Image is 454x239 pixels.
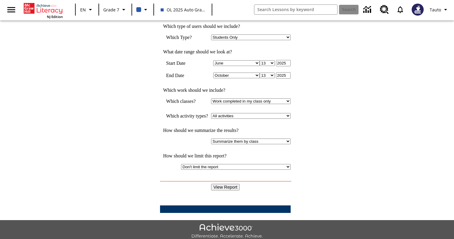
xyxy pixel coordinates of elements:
td: Start Date [166,60,208,66]
td: End Date [166,72,208,79]
div: Home [24,2,63,19]
span: OL 2025 Auto Grade 7 [161,7,205,13]
td: Which Type? [166,34,208,40]
img: Avatar [412,4,424,16]
td: Which classes? [166,98,208,104]
td: How should we limit this report? [160,153,291,159]
span: Grade 7 [103,7,119,13]
button: Select a new avatar [408,2,427,17]
button: Class color is navy. Change class color [134,4,152,15]
button: Language: EN, Select a language [77,4,97,15]
span: Tauto [430,7,441,13]
input: View Report [211,184,240,190]
button: Grade: Grade 7, Select a grade [101,4,130,15]
span: NJ Edition [47,14,63,19]
a: Resource Center, Will open in new tab [376,1,392,18]
button: Open side menu [2,1,20,19]
td: Which activity types? [166,113,208,119]
td: Which type of users should we include? [160,24,291,29]
td: What date range should we look at? [160,49,291,55]
td: How should we summarize the results? [160,128,291,133]
span: EN [80,7,86,13]
a: Notifications [392,2,408,17]
td: Which work should we include? [160,88,291,93]
a: Data Center [360,1,376,18]
button: Profile/Settings [427,4,452,15]
input: search field [254,5,337,14]
img: Achieve3000 Differentiate Accelerate Achieve [191,224,263,239]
